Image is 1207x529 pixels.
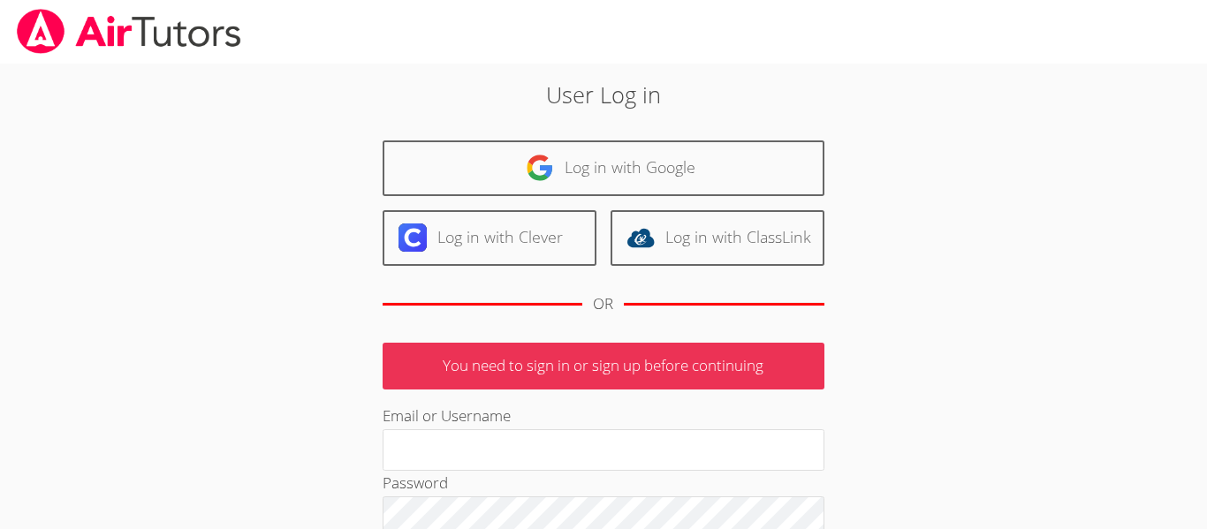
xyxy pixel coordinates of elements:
img: classlink-logo-d6bb404cc1216ec64c9a2012d9dc4662098be43eaf13dc465df04b49fa7ab582.svg [626,223,655,252]
label: Email or Username [383,405,511,426]
a: Log in with ClassLink [611,210,824,266]
a: Log in with Clever [383,210,596,266]
p: You need to sign in or sign up before continuing [383,343,824,389]
label: Password [383,472,448,493]
h2: User Log in [277,78,930,111]
div: OR [593,291,613,317]
img: google-logo-50288ca7cdecda66e5e0955fdab243c47b7ad437acaf1139b6f446037453330a.svg [526,154,554,182]
img: airtutors_banner-c4298cdbf04f3fff15de1276eac7730deb9818008684d7c2e4769d2f7ddbe033.png [15,9,243,54]
a: Log in with Google [383,140,824,196]
img: clever-logo-6eab21bc6e7a338710f1a6ff85c0baf02591cd810cc4098c63d3a4b26e2feb20.svg [399,223,427,252]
